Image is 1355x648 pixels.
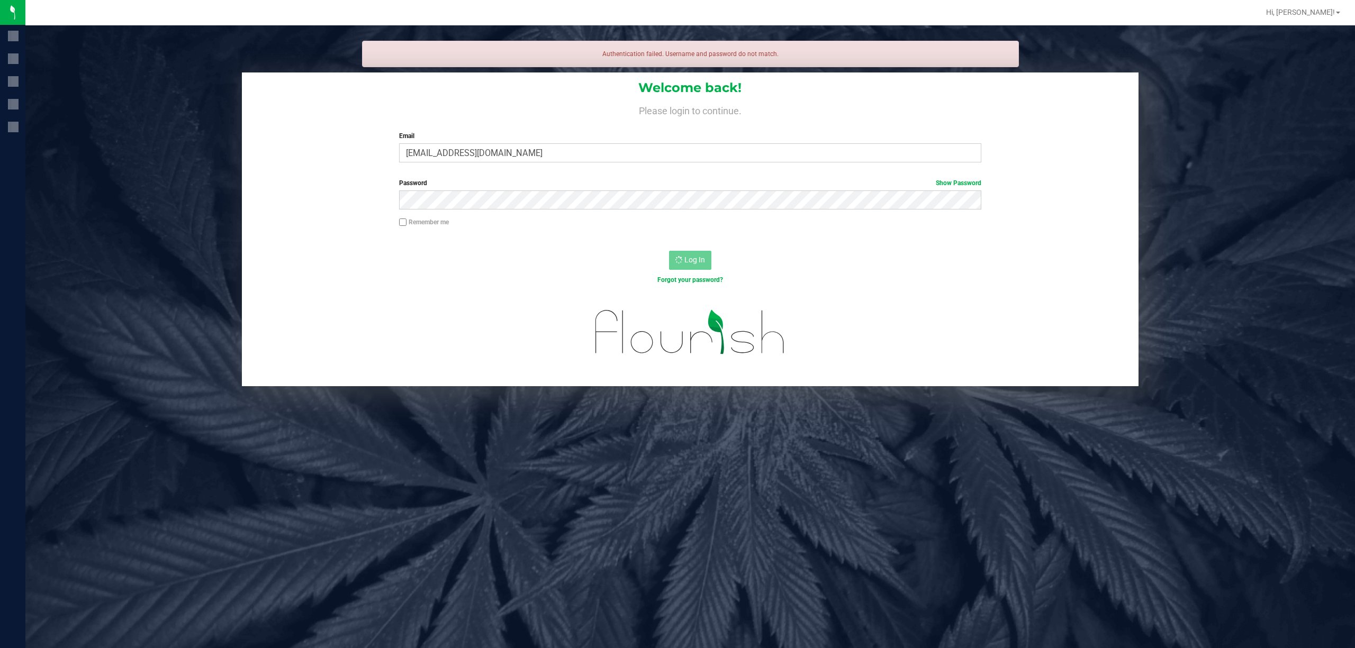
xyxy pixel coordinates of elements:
[1266,8,1335,16] span: Hi, [PERSON_NAME]!
[578,296,802,368] img: flourish_logo.svg
[242,81,1139,95] h1: Welcome back!
[684,255,705,264] span: Log In
[399,218,406,226] input: Remember me
[362,41,1019,67] div: Authentication failed. Username and password do not match.
[669,251,711,270] button: Log In
[399,179,427,187] span: Password
[657,276,723,284] a: Forgot your password?
[936,179,981,187] a: Show Password
[399,131,981,141] label: Email
[399,217,449,227] label: Remember me
[242,104,1139,116] h4: Please login to continue.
